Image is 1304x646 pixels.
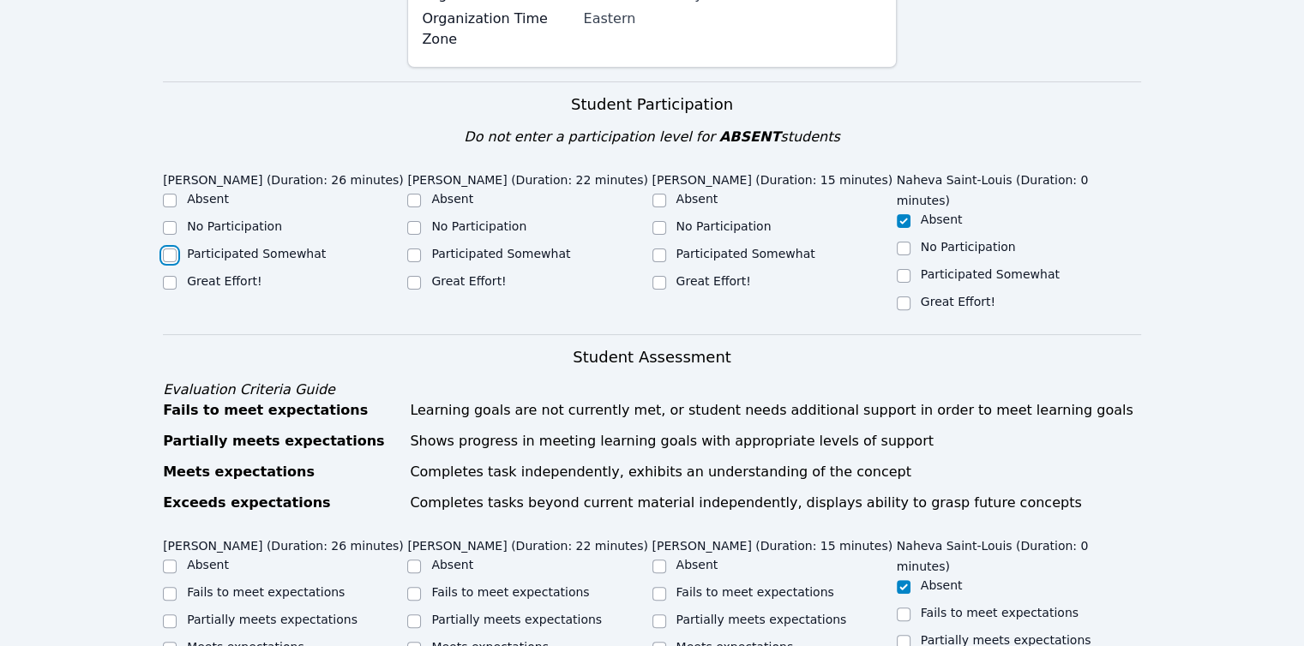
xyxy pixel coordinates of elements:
[431,247,570,260] label: Participated Somewhat
[187,219,282,233] label: No Participation
[187,613,358,626] label: Partially meets expectations
[676,219,772,233] label: No Participation
[163,493,400,513] div: Exceeds expectations
[187,274,261,288] label: Great Effort!
[921,606,1079,619] label: Fails to meet expectations
[163,380,1141,400] div: Evaluation Criteria Guide
[921,240,1016,254] label: No Participation
[676,274,751,288] label: Great Effort!
[407,164,648,190] legend: [PERSON_NAME] (Duration: 22 minutes)
[410,462,1141,482] div: Completes task independently, exhibits an understanding of the concept
[652,164,893,190] legend: [PERSON_NAME] (Duration: 15 minutes)
[431,558,473,571] label: Absent
[676,585,834,599] label: Fails to meet expectations
[163,431,400,452] div: Partially meets expectations
[676,192,718,206] label: Absent
[431,219,526,233] label: No Participation
[921,212,963,226] label: Absent
[897,530,1141,577] legend: Naheva Saint-Louis (Duration: 0 minutes)
[187,247,326,260] label: Participated Somewhat
[407,530,648,556] legend: [PERSON_NAME] (Duration: 22 minutes)
[163,530,404,556] legend: [PERSON_NAME] (Duration: 26 minutes)
[719,129,780,145] span: ABSENT
[187,558,229,571] label: Absent
[676,247,815,260] label: Participated Somewhat
[676,558,718,571] label: Absent
[163,462,400,482] div: Meets expectations
[921,295,995,308] label: Great Effort!
[583,9,881,29] div: Eastern
[187,192,229,206] label: Absent
[431,585,589,599] label: Fails to meet expectations
[431,613,602,626] label: Partially meets expectations
[163,345,1141,369] h3: Student Assessment
[163,164,404,190] legend: [PERSON_NAME] (Duration: 26 minutes)
[897,164,1141,211] legend: Naheva Saint-Louis (Duration: 0 minutes)
[422,9,573,50] label: Organization Time Zone
[163,400,400,421] div: Fails to meet expectations
[187,585,345,599] label: Fails to meet expectations
[431,192,473,206] label: Absent
[163,127,1141,147] div: Do not enter a participation level for students
[652,530,893,556] legend: [PERSON_NAME] (Duration: 15 minutes)
[921,578,963,592] label: Absent
[410,493,1141,513] div: Completes tasks beyond current material independently, displays ability to grasp future concepts
[163,93,1141,117] h3: Student Participation
[410,431,1141,452] div: Shows progress in meeting learning goals with appropriate levels of support
[431,274,506,288] label: Great Effort!
[921,267,1060,281] label: Participated Somewhat
[676,613,847,626] label: Partially meets expectations
[410,400,1141,421] div: Learning goals are not currently met, or student needs additional support in order to meet learni...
